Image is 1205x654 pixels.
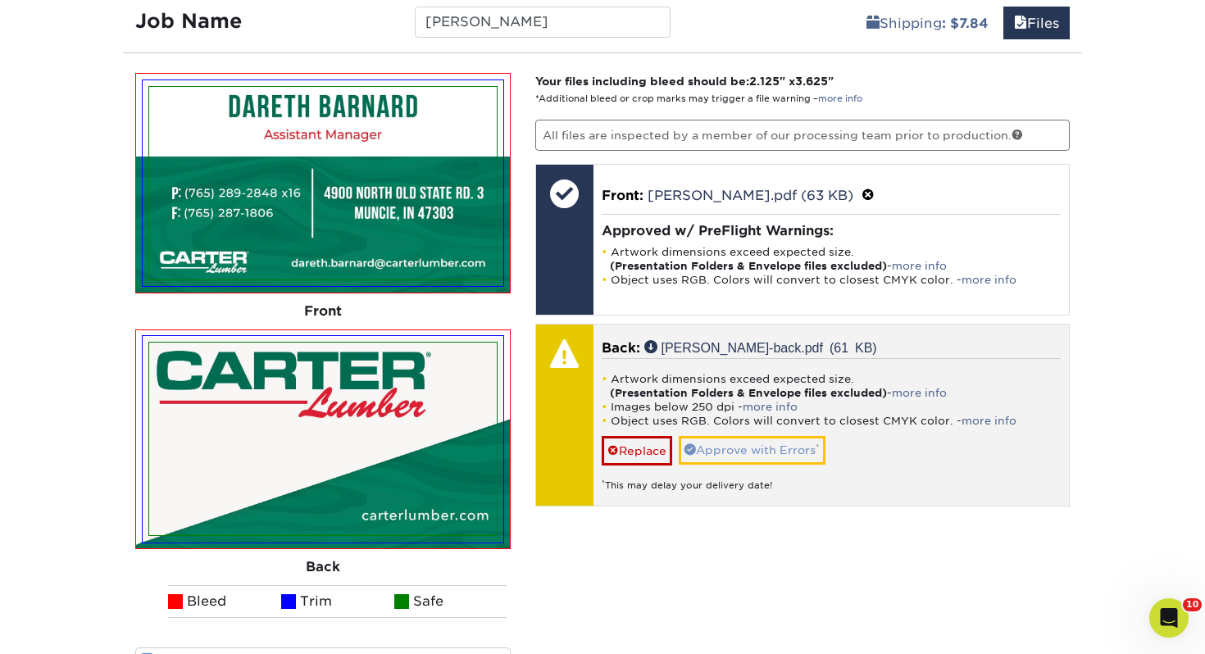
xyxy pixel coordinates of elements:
[602,340,640,356] span: Back:
[602,414,1062,428] li: Object uses RGB. Colors will convert to closest CMYK color. -
[135,549,511,585] div: Back
[892,387,947,399] a: more info
[535,93,862,104] small: *Additional bleed or crop marks may trigger a file warning –
[818,93,862,104] a: more info
[749,75,780,88] span: 2.125
[610,260,887,272] strong: (Presentation Folders & Envelope files excluded)
[535,75,834,88] strong: Your files including bleed should be: " x "
[602,188,643,203] span: Front:
[1183,598,1202,611] span: 10
[679,436,825,464] a: Approve with Errors*
[743,401,798,413] a: more info
[602,400,1062,414] li: Images below 250 dpi -
[602,273,1062,287] li: Object uses RGB. Colors will convert to closest CMYK color. -
[610,387,887,399] strong: (Presentation Folders & Envelope files excluded)
[415,7,670,38] input: Enter a job name
[602,436,672,465] a: Replace
[602,466,1062,493] div: This may delay your delivery date!
[1014,16,1027,31] span: files
[135,293,511,329] div: Front
[962,415,1016,427] a: more info
[281,585,394,618] li: Trim
[644,340,877,353] a: [PERSON_NAME]-back.pdf (61 KB)
[795,75,828,88] span: 3.625
[856,7,999,39] a: Shipping: $7.84
[648,188,853,203] a: [PERSON_NAME].pdf (63 KB)
[1003,7,1070,39] a: Files
[168,585,281,618] li: Bleed
[394,585,507,618] li: Safe
[866,16,880,31] span: shipping
[602,223,1062,238] h4: Approved w/ PreFlight Warnings:
[962,274,1016,286] a: more info
[535,120,1071,151] p: All files are inspected by a member of our processing team prior to production.
[135,9,242,33] strong: Job Name
[602,372,1062,400] li: Artwork dimensions exceed expected size. -
[602,245,1062,273] li: Artwork dimensions exceed expected size. -
[942,16,989,31] b: : $7.84
[1149,598,1189,638] iframe: Intercom live chat
[892,260,947,272] a: more info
